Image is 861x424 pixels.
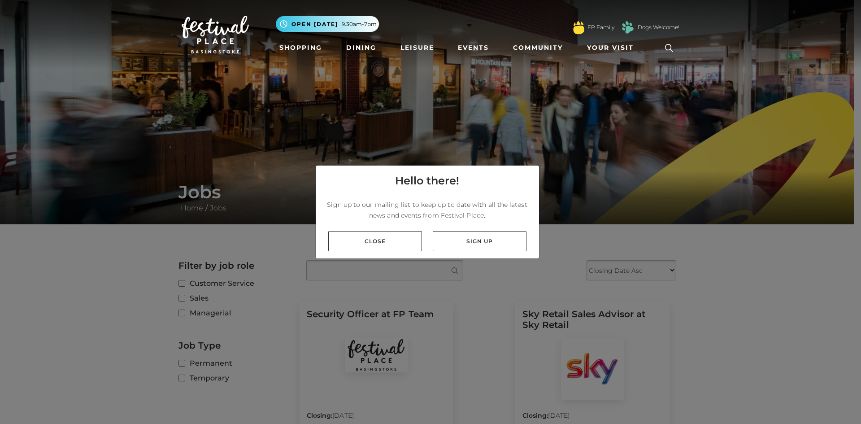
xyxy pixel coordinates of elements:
[433,231,526,251] a: Sign up
[583,39,642,56] a: Your Visit
[276,39,326,56] a: Shopping
[397,39,438,56] a: Leisure
[638,23,679,31] a: Dogs Welcome!
[328,231,422,251] a: Close
[395,173,459,189] h4: Hello there!
[291,20,338,28] span: Open [DATE]
[587,43,634,52] span: Your Visit
[182,16,249,53] img: Festival Place Logo
[454,39,492,56] a: Events
[323,199,532,221] p: Sign up to our mailing list to keep up to date with all the latest news and events from Festival ...
[343,39,380,56] a: Dining
[509,39,566,56] a: Community
[587,23,614,31] a: FP Family
[342,20,377,28] span: 9.30am-7pm
[276,16,379,32] button: Open [DATE] 9.30am-7pm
